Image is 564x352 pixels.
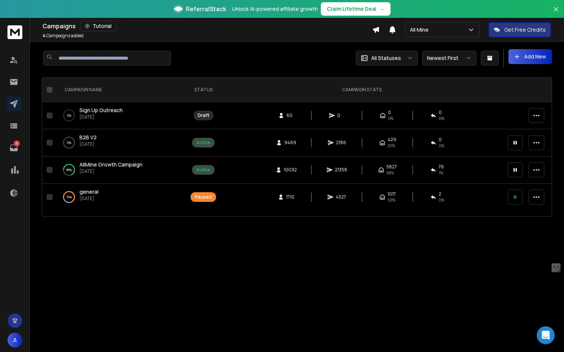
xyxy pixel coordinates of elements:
[80,21,116,31] button: Tutorial
[439,191,441,197] span: 2
[79,141,97,147] p: [DATE]
[56,78,186,102] th: CAMPAIGN NAME
[388,191,396,197] span: 1017
[79,134,97,141] a: B2B V2
[79,188,98,196] a: general
[388,110,391,115] span: 0
[79,196,98,202] p: [DATE]
[67,139,71,146] p: 0 %
[56,184,186,211] td: 70%general[DATE]
[551,4,561,22] button: Close banner
[7,333,22,348] button: A
[321,2,391,16] button: Claim Lifetime Deal→
[67,112,71,119] p: 0 %
[386,170,394,176] span: 58 %
[56,129,186,156] td: 0%B2B V2[DATE]
[284,167,297,173] span: 10092
[43,32,46,39] span: 4
[489,22,551,37] button: Get Free Credits
[439,143,444,149] span: 0 %
[286,112,294,118] span: 60
[6,140,21,155] a: 6
[386,164,397,170] span: 5827
[79,168,142,174] p: [DATE]
[388,137,396,143] span: 429
[232,5,318,13] p: Unlock AI-powered affiliate growth
[284,140,296,146] span: 9469
[388,143,395,149] span: 20 %
[388,115,394,121] span: 0%
[196,140,210,146] div: Active
[336,194,346,200] span: 4527
[56,156,186,184] td: 68%AllMine Growth Campaign[DATE]
[186,4,226,13] span: ReferralStack
[439,115,444,121] span: 0%
[79,107,123,114] a: Sign Up Outreach
[335,167,347,173] span: 21358
[422,51,476,66] button: Newest First
[79,114,123,120] p: [DATE]
[439,110,442,115] span: 0
[79,188,98,195] span: general
[195,194,212,200] div: Paused
[286,194,294,200] span: 1710
[186,78,220,102] th: STATUS
[439,164,444,170] span: 76
[220,78,503,102] th: CAMPAIGN STATS
[439,137,442,143] span: 0
[379,5,385,13] span: →
[439,197,444,203] span: 0 %
[198,112,209,118] div: Draft
[79,161,142,168] a: AllMine Growth Campaign
[56,102,186,129] td: 0%Sign Up Outreach[DATE]
[14,140,20,146] p: 6
[371,54,401,62] p: All Statuses
[337,112,345,118] span: 0
[508,49,552,64] button: Add New
[504,26,546,34] p: Get Free Credits
[439,170,443,176] span: 1 %
[66,166,72,174] p: 68 %
[537,326,555,344] div: Open Intercom Messenger
[43,21,372,31] div: Campaigns
[336,140,346,146] span: 2186
[410,26,432,34] p: All Mine
[388,197,395,203] span: 59 %
[196,167,210,173] div: Active
[66,193,72,201] p: 70 %
[43,33,84,39] p: Campaigns added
